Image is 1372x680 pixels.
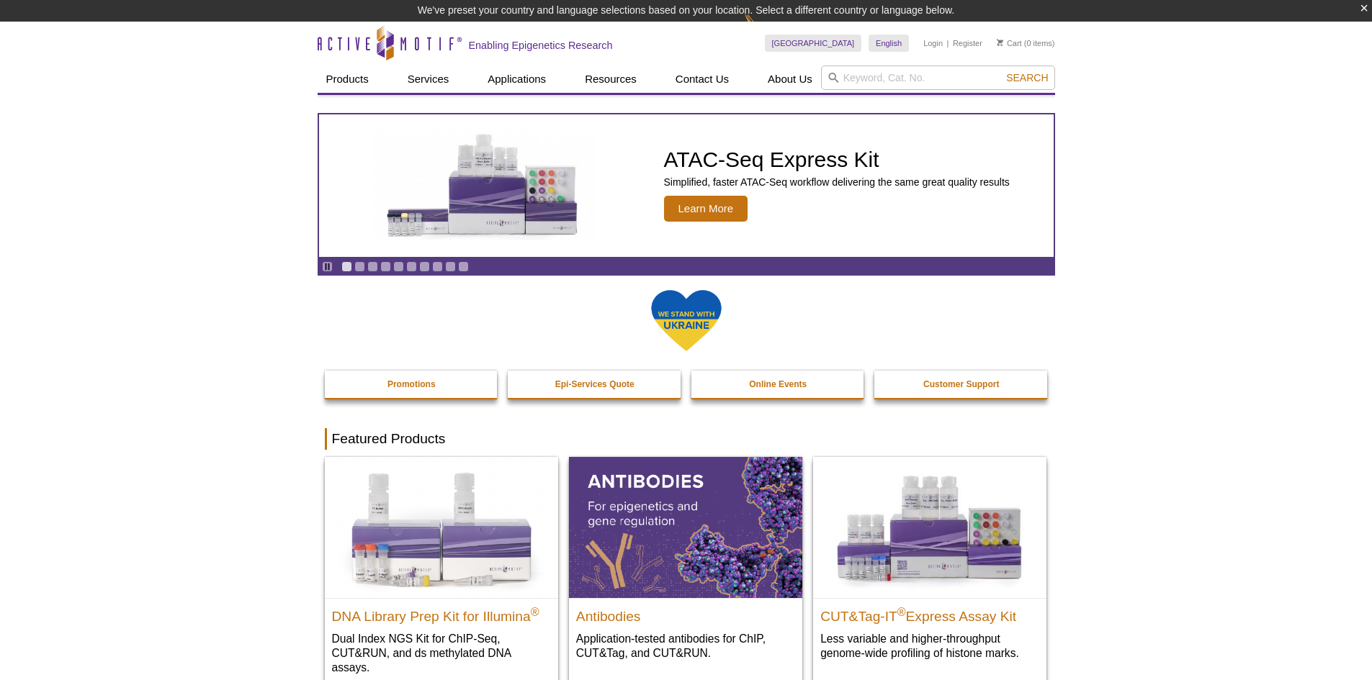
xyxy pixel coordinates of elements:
[1002,71,1052,84] button: Search
[341,261,352,272] a: Go to slide 1
[869,35,909,52] a: English
[354,261,365,272] a: Go to slide 2
[531,606,539,618] sup: ®
[319,114,1054,257] a: ATAC-Seq Express Kit ATAC-Seq Express Kit Simplified, faster ATAC-Seq workflow delivering the sam...
[947,35,949,52] li: |
[569,457,802,598] img: All Antibodies
[569,457,802,675] a: All Antibodies Antibodies Application-tested antibodies for ChIP, CUT&Tag, and CUT&RUN.
[820,631,1039,661] p: Less variable and higher-throughput genome-wide profiling of histone marks​.
[820,602,1039,624] h2: CUT&Tag-IT Express Assay Kit
[399,65,458,93] a: Services
[365,131,603,240] img: ATAC-Seq Express Kit
[318,65,377,93] a: Products
[664,149,1010,171] h2: ATAC-Seq Express Kit
[419,261,430,272] a: Go to slide 7
[555,379,635,389] strong: Epi-Services Quote
[469,39,613,52] h2: Enabling Epigenetics Research
[744,11,782,45] img: Change Here
[458,261,469,272] a: Go to slide 10
[813,457,1046,675] a: CUT&Tag-IT® Express Assay Kit CUT&Tag-IT®Express Assay Kit Less variable and higher-throughput ge...
[997,35,1055,52] li: (0 items)
[325,457,558,598] img: DNA Library Prep Kit for Illumina
[576,631,795,661] p: Application-tested antibodies for ChIP, CUT&Tag, and CUT&RUN.
[813,457,1046,598] img: CUT&Tag-IT® Express Assay Kit
[319,114,1054,257] article: ATAC-Seq Express Kit
[923,38,943,48] a: Login
[874,371,1049,398] a: Customer Support
[1006,72,1048,83] span: Search
[325,371,499,398] a: Promotions
[508,371,682,398] a: Epi-Services Quote
[759,65,821,93] a: About Us
[479,65,555,93] a: Applications
[821,65,1055,90] input: Keyword, Cat. No.
[953,38,982,48] a: Register
[576,65,645,93] a: Resources
[691,371,866,398] a: Online Events
[332,631,551,675] p: Dual Index NGS Kit for ChIP-Seq, CUT&RUN, and ds methylated DNA assays.
[432,261,443,272] a: Go to slide 8
[387,379,436,389] strong: Promotions
[332,602,551,624] h2: DNA Library Prep Kit for Illumina
[367,261,378,272] a: Go to slide 3
[576,602,795,624] h2: Antibodies
[997,38,1022,48] a: Cart
[897,606,906,618] sup: ®
[650,289,722,353] img: We Stand With Ukraine
[406,261,417,272] a: Go to slide 6
[445,261,456,272] a: Go to slide 9
[664,196,748,222] span: Learn More
[765,35,862,52] a: [GEOGRAPHIC_DATA]
[749,379,807,389] strong: Online Events
[667,65,737,93] a: Contact Us
[393,261,404,272] a: Go to slide 5
[923,379,999,389] strong: Customer Support
[997,39,1003,46] img: Your Cart
[664,176,1010,189] p: Simplified, faster ATAC-Seq workflow delivering the same great quality results
[322,261,333,272] a: Toggle autoplay
[325,428,1048,450] h2: Featured Products
[380,261,391,272] a: Go to slide 4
